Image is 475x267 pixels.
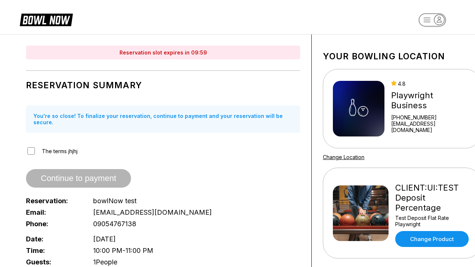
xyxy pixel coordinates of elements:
[323,154,364,160] a: Change Location
[42,148,78,154] label: The terms jhjhj
[26,208,81,216] span: Email:
[391,121,471,133] a: [EMAIL_ADDRESS][DOMAIN_NAME]
[391,80,471,87] div: 4.8
[26,258,81,266] span: Guests:
[391,90,471,111] div: Playwright Business
[395,215,471,227] div: Test Deposit Flat Rate Playwright
[26,220,81,228] span: Phone:
[93,258,117,266] span: 1 People
[26,46,300,59] div: Reservation slot expires in 09:59
[333,185,389,241] img: CLIENT:UI:TEST Deposit Percentage
[333,81,384,136] img: Playwright Business
[395,231,469,247] a: Change Product
[26,105,300,133] div: You're so close! To finalize your reservation, continue to payment and your reservation will be s...
[93,197,137,205] span: bowlNow test
[93,247,153,254] span: 10:00 PM - 11:00 PM
[93,220,136,228] span: 09054767138
[395,183,471,213] div: CLIENT:UI:TEST Deposit Percentage
[26,235,81,243] span: Date:
[26,80,300,90] h1: Reservation Summary
[26,197,81,205] span: Reservation:
[391,114,471,121] div: [PHONE_NUMBER]
[93,208,212,216] span: [EMAIL_ADDRESS][DOMAIN_NAME]
[26,247,81,254] span: Time:
[93,235,116,243] span: [DATE]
